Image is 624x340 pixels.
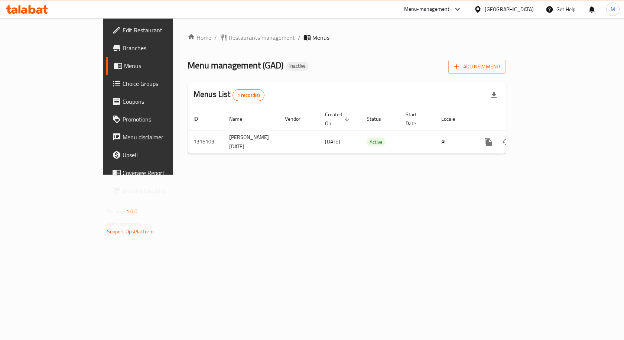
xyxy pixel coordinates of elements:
a: Coverage Report [106,164,208,182]
button: Add New Menu [448,60,506,74]
span: 1 record(s) [233,92,264,99]
span: Locale [441,114,465,123]
span: Menu management ( GAD ) [188,57,283,74]
span: Active [367,138,386,146]
nav: breadcrumb [188,33,506,42]
h2: Menus List [194,89,264,101]
li: / [214,33,217,42]
span: Menus [312,33,329,42]
span: [DATE] [325,137,340,146]
div: Inactive [286,62,309,71]
span: Vendor [285,114,310,123]
a: Menu disclaimer [106,128,208,146]
a: Menus [106,57,208,75]
div: Export file [485,86,503,104]
span: Get support on: [107,219,141,229]
span: Status [367,114,391,123]
span: Inactive [286,63,309,69]
span: Version: [107,207,125,216]
button: more [480,133,497,151]
span: M [611,5,615,13]
span: Grocery Checklist [123,186,202,195]
span: Add New Menu [454,62,500,71]
a: Restaurants management [220,33,295,42]
span: Start Date [406,110,426,128]
a: Support.OpsPlatform [107,227,154,236]
span: Branches [123,43,202,52]
a: Upsell [106,146,208,164]
div: Menu-management [404,5,450,14]
li: / [298,33,300,42]
div: [GEOGRAPHIC_DATA] [485,5,534,13]
div: Total records count [233,89,265,101]
span: Coupons [123,97,202,106]
a: Grocery Checklist [106,182,208,200]
span: Coverage Report [123,168,202,177]
span: Name [229,114,252,123]
a: Promotions [106,110,208,128]
span: ID [194,114,208,123]
a: Coupons [106,93,208,110]
td: All [435,130,474,153]
span: Edit Restaurant [123,26,202,35]
span: Menu disclaimer [123,133,202,142]
span: Menus [124,61,202,70]
span: Choice Groups [123,79,202,88]
td: - [400,130,435,153]
span: Promotions [123,115,202,124]
span: Created On [325,110,352,128]
a: Branches [106,39,208,57]
a: Choice Groups [106,75,208,93]
th: Actions [474,108,557,130]
td: [PERSON_NAME] [DATE] [223,130,279,153]
button: Change Status [497,133,515,151]
table: enhanced table [188,108,557,154]
span: Upsell [123,150,202,159]
span: 1.0.0 [126,207,138,216]
span: Restaurants management [229,33,295,42]
a: Edit Restaurant [106,21,208,39]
